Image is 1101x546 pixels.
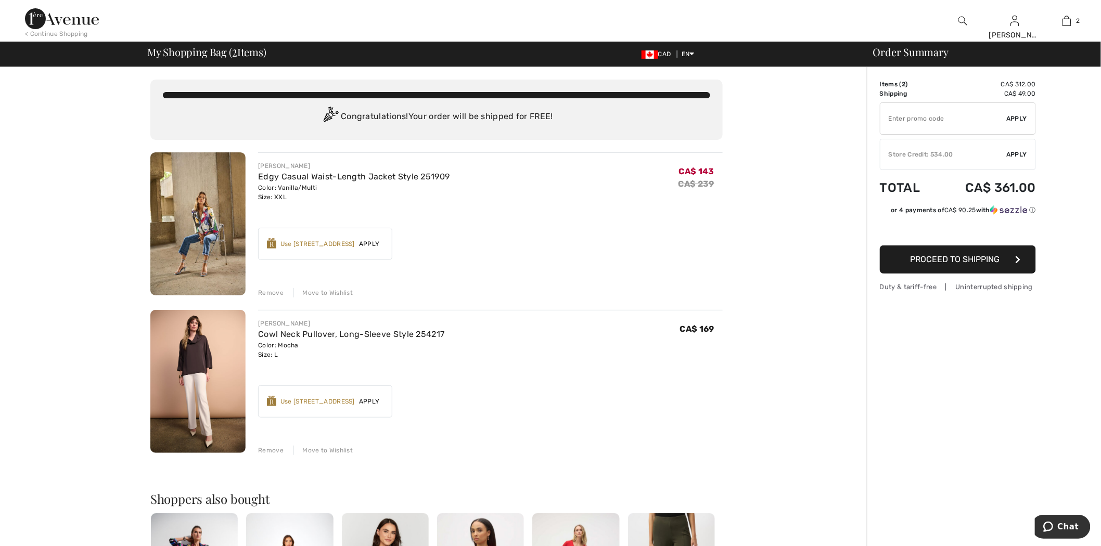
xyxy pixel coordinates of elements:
[880,282,1036,292] div: Duty & tariff-free | Uninterrupted shipping
[958,15,967,27] img: search the website
[880,218,1036,242] iframe: PayPal-paypal
[937,170,1036,205] td: CA$ 361.00
[293,446,353,455] div: Move to Wishlist
[267,396,276,406] img: Reward-Logo.svg
[150,152,246,295] img: Edgy Casual Waist-Length Jacket Style 251909
[937,89,1036,98] td: CA$ 49.00
[642,50,658,59] img: Canadian Dollar
[880,103,1007,134] input: Promo code
[902,81,905,88] span: 2
[258,183,450,202] div: Color: Vanilla/Multi Size: XXL
[682,50,695,58] span: EN
[1062,15,1071,27] img: My Bag
[1041,15,1092,27] a: 2
[25,8,99,29] img: 1ère Avenue
[937,80,1036,89] td: CA$ 312.00
[861,47,1095,57] div: Order Summary
[678,179,714,189] s: CA$ 239
[989,30,1040,41] div: [PERSON_NAME]
[267,238,276,249] img: Reward-Logo.svg
[258,446,284,455] div: Remove
[258,329,444,339] a: Cowl Neck Pullover, Long-Sleeve Style 254217
[880,150,1007,159] div: Store Credit: 534.00
[232,44,237,58] span: 2
[355,239,384,249] span: Apply
[147,47,266,57] span: My Shopping Bag ( Items)
[911,254,1000,264] span: Proceed to Shipping
[1010,16,1019,25] a: Sign In
[258,172,450,181] a: Edgy Casual Waist-Length Jacket Style 251909
[293,288,353,297] div: Move to Wishlist
[880,205,1036,218] div: or 4 payments ofCA$ 90.25withSezzle Click to learn more about Sezzle
[944,206,976,214] span: CA$ 90.25
[355,397,384,406] span: Apply
[990,205,1028,215] img: Sezzle
[163,107,710,127] div: Congratulations! Your order will be shipped for FREE!
[150,492,723,505] h2: Shoppers also bought
[1077,16,1080,25] span: 2
[642,50,675,58] span: CAD
[280,397,355,406] div: Use [STREET_ADDRESS]
[880,89,937,98] td: Shipping
[880,80,937,89] td: Items ( )
[258,288,284,297] div: Remove
[320,107,341,127] img: Congratulation2.svg
[258,161,450,171] div: [PERSON_NAME]
[150,310,246,453] img: Cowl Neck Pullover, Long-Sleeve Style 254217
[258,341,444,359] div: Color: Mocha Size: L
[1007,114,1028,123] span: Apply
[258,319,444,328] div: [PERSON_NAME]
[1035,515,1091,541] iframe: Opens a widget where you can chat to one of our agents
[1007,150,1028,159] span: Apply
[1010,15,1019,27] img: My Info
[680,324,714,334] span: CA$ 169
[25,29,88,38] div: < Continue Shopping
[280,239,355,249] div: Use [STREET_ADDRESS]
[891,205,1036,215] div: or 4 payments of with
[679,166,714,176] span: CA$ 143
[880,245,1036,274] button: Proceed to Shipping
[880,170,937,205] td: Total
